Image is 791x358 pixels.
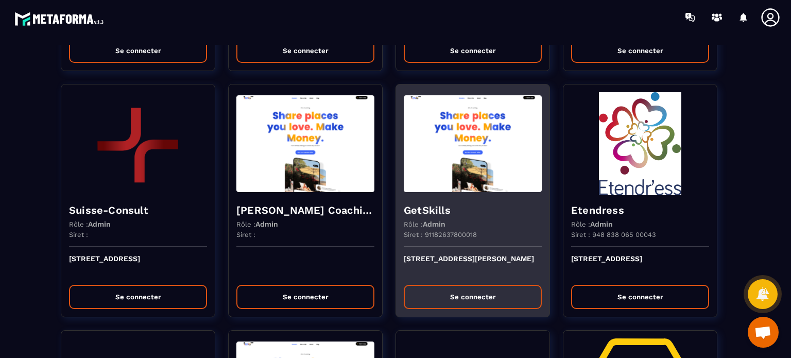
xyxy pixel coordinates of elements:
button: Se connecter [571,39,709,63]
p: Rôle : [404,220,445,228]
button: Se connecter [69,285,207,309]
img: funnel-background [404,92,542,195]
img: funnel-background [571,92,709,195]
button: Se connecter [571,285,709,309]
p: [STREET_ADDRESS] [571,254,709,277]
p: Rôle : [236,220,278,228]
button: Se connecter [69,39,207,63]
button: Se connecter [236,285,374,309]
span: Admin [590,220,613,228]
img: logo [14,9,107,28]
p: Siret : 948 838 065 00043 [571,231,656,238]
button: Se connecter [236,39,374,63]
h4: GetSkills [404,203,542,217]
p: [STREET_ADDRESS] [69,254,207,277]
p: [STREET_ADDRESS][PERSON_NAME] [404,254,542,277]
span: Admin [423,220,445,228]
button: Se connecter [404,285,542,309]
p: Rôle : [69,220,111,228]
p: Siret : 91182637800018 [404,231,477,238]
h4: Suisse-Consult [69,203,207,217]
span: Admin [88,220,111,228]
h4: [PERSON_NAME] Coaching & Development [236,203,374,217]
button: Se connecter [404,39,542,63]
p: Siret : [69,231,88,238]
img: funnel-background [236,92,374,195]
div: Ouvrir le chat [748,317,779,348]
h4: Etendress [571,203,709,217]
span: Admin [255,220,278,228]
p: Siret : [236,231,255,238]
p: Rôle : [571,220,613,228]
img: funnel-background [69,92,207,195]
